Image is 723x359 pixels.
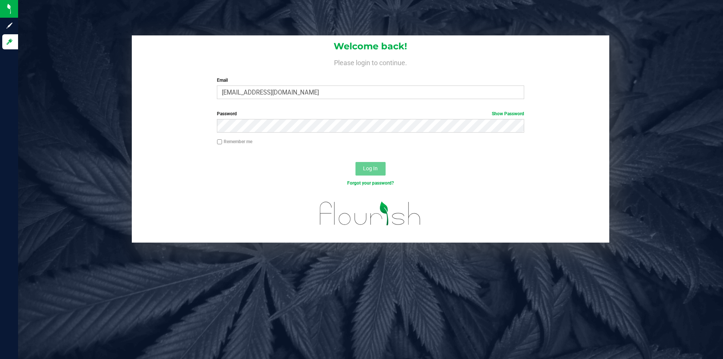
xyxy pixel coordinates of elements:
[6,22,13,29] inline-svg: Sign up
[311,194,430,233] img: flourish_logo.svg
[217,77,524,84] label: Email
[217,139,222,145] input: Remember me
[217,111,237,116] span: Password
[6,38,13,46] inline-svg: Log in
[217,138,252,145] label: Remember me
[132,57,609,66] h4: Please login to continue.
[132,41,609,51] h1: Welcome back!
[363,165,378,171] span: Log In
[492,111,524,116] a: Show Password
[355,162,386,176] button: Log In
[347,180,394,186] a: Forgot your password?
